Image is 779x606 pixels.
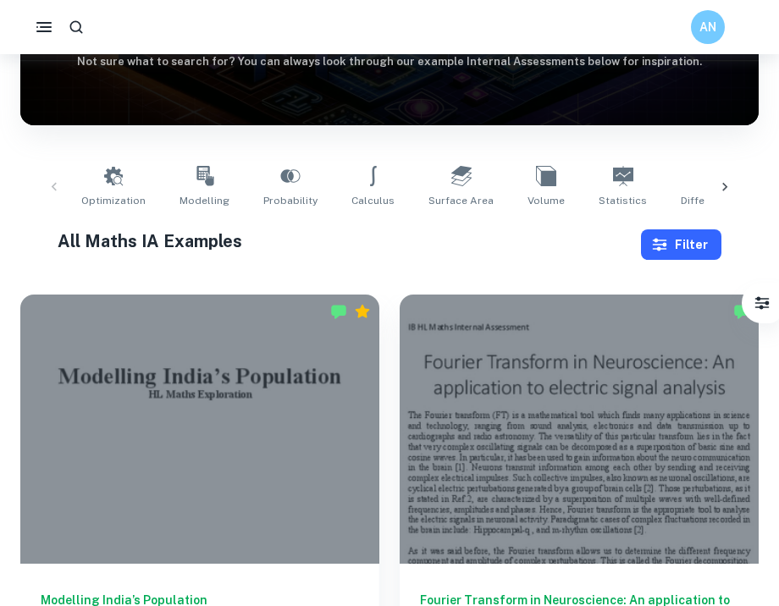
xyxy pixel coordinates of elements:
span: Optimization [81,193,146,208]
button: AN [691,10,725,44]
span: Surface Area [428,193,494,208]
span: Statistics [599,193,647,208]
h6: AN [699,18,718,36]
button: Filter [641,229,721,260]
img: Marked [733,303,750,320]
span: Calculus [351,193,395,208]
span: Volume [528,193,565,208]
button: Filter [745,286,779,320]
span: Probability [263,193,318,208]
h1: All Maths IA Examples [58,229,642,254]
h6: Not sure what to search for? You can always look through our example Internal Assessments below f... [20,53,759,70]
span: Modelling [180,193,229,208]
img: Marked [330,303,347,320]
div: Premium [354,303,371,320]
